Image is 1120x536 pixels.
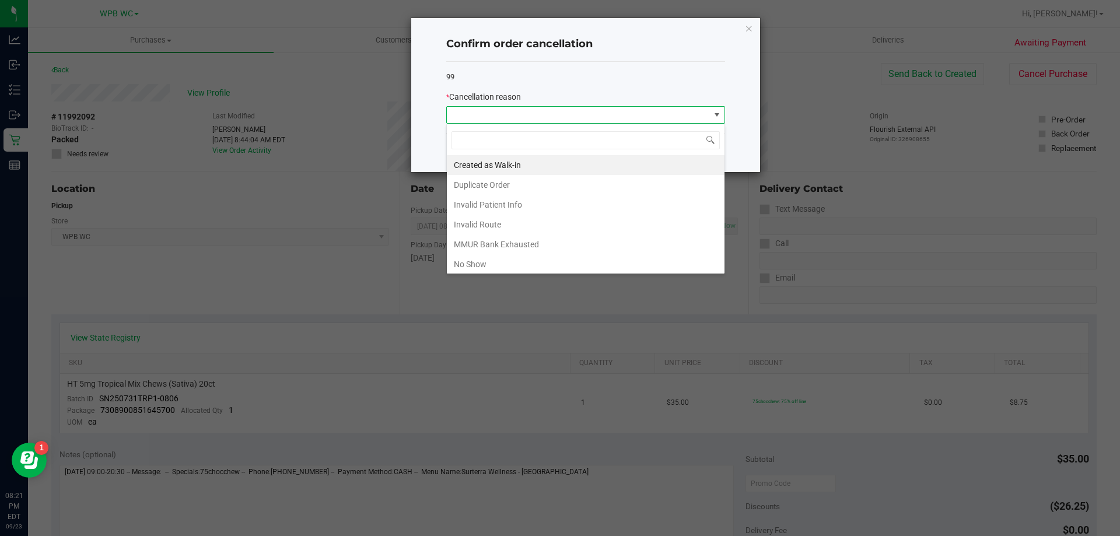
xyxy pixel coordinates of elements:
iframe: Resource center unread badge [34,441,48,455]
li: Created as Walk-in [447,155,724,175]
button: Close [745,21,753,35]
li: MMUR Bank Exhausted [447,234,724,254]
li: Invalid Route [447,215,724,234]
span: 99 [446,72,454,81]
span: Cancellation reason [449,92,521,101]
h4: Confirm order cancellation [446,37,725,52]
li: Duplicate Order [447,175,724,195]
li: Invalid Patient Info [447,195,724,215]
iframe: Resource center [12,443,47,478]
li: No Show [447,254,724,274]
